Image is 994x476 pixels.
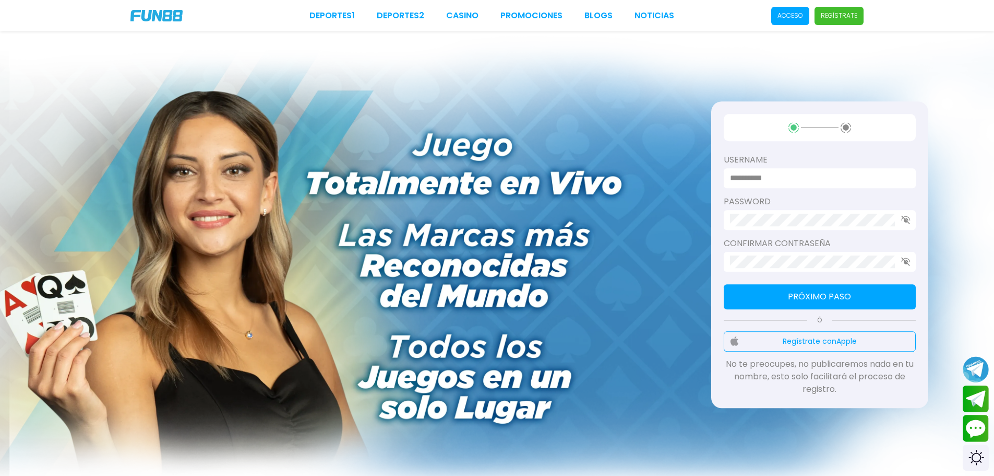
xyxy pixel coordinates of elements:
button: Join telegram channel [963,356,989,383]
button: Regístrate conApple [724,331,916,352]
p: Ó [724,316,916,325]
a: NOTICIAS [634,9,674,22]
button: Próximo paso [724,284,916,309]
p: Acceso [777,11,803,20]
a: Deportes2 [377,9,424,22]
button: Join telegram [963,386,989,413]
div: Switch theme [963,445,989,471]
label: username [724,154,916,166]
a: Promociones [500,9,562,22]
p: No te preocupes, no publicaremos nada en tu nombre, esto solo facilitará el proceso de registro. [724,358,916,396]
label: Confirmar contraseña [724,237,916,250]
a: Deportes1 [309,9,355,22]
a: BLOGS [584,9,613,22]
a: CASINO [446,9,478,22]
p: Regístrate [821,11,857,20]
label: password [724,195,916,208]
button: Contact customer service [963,415,989,442]
img: Company Logo [130,10,183,21]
